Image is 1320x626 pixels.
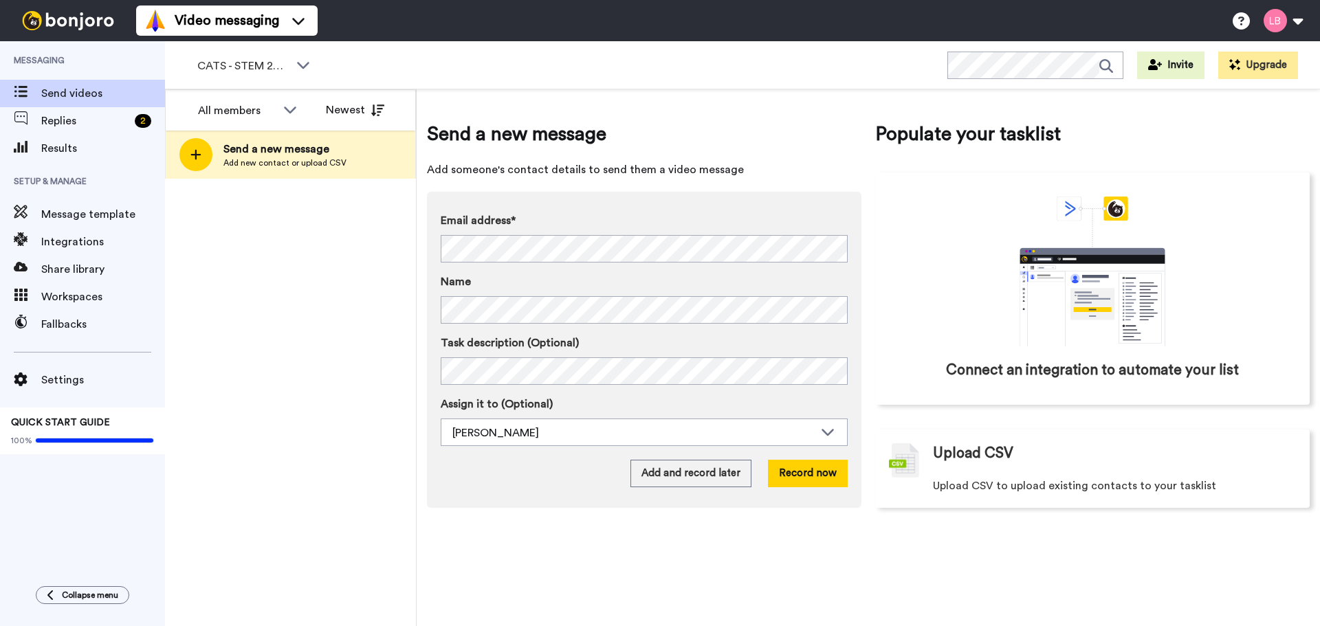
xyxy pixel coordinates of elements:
span: Add new contact or upload CSV [223,157,346,168]
span: Integrations [41,234,165,250]
button: Upgrade [1218,52,1298,79]
span: Send a new message [427,120,861,148]
span: Results [41,140,165,157]
span: Connect an integration to automate your list [946,360,1239,381]
span: Workspaces [41,289,165,305]
img: csv-grey.png [889,443,919,478]
span: CATS - STEM 2025 [197,58,289,74]
button: Invite [1137,52,1204,79]
img: bj-logo-header-white.svg [16,11,120,30]
span: QUICK START GUIDE [11,418,110,427]
button: Record now [768,460,848,487]
span: Message template [41,206,165,223]
label: Task description (Optional) [441,335,848,351]
span: Send a new message [223,141,346,157]
button: Add and record later [630,460,751,487]
span: Video messaging [175,11,279,30]
div: [PERSON_NAME] [452,425,814,441]
div: animation [989,197,1196,346]
span: Name [441,273,471,290]
span: Share library [41,261,165,278]
span: Add someone's contact details to send them a video message [427,161,861,178]
span: Populate your tasklist [875,120,1310,148]
span: Send videos [41,85,165,102]
span: Settings [41,372,165,388]
img: vm-color.svg [144,10,166,32]
span: Fallbacks [41,316,165,333]
span: Replies [41,113,129,129]
label: Assign it to (Optional) [441,396,848,412]
div: All members [198,102,276,119]
span: 100% [11,435,32,446]
span: Upload CSV to upload existing contacts to your tasklist [933,478,1216,494]
button: Collapse menu [36,586,129,604]
div: 2 [135,114,151,128]
span: Collapse menu [62,590,118,601]
label: Email address* [441,212,848,229]
button: Newest [316,96,395,124]
span: Upload CSV [933,443,1013,464]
